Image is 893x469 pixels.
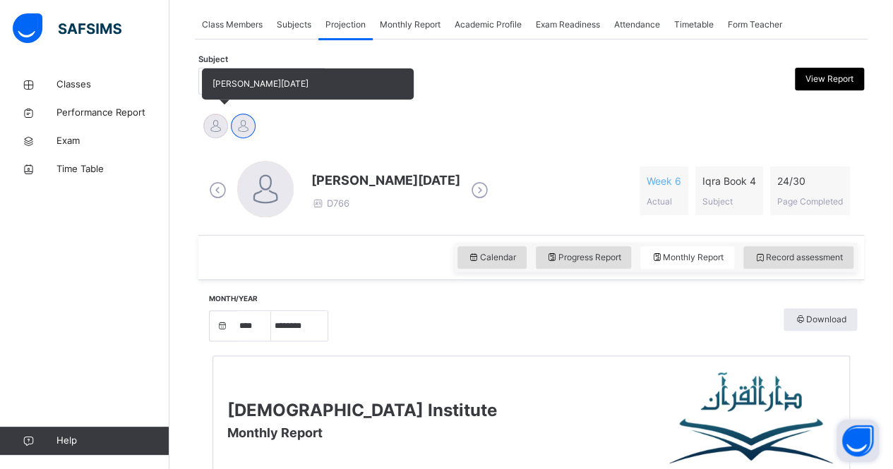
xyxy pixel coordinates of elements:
[212,78,308,89] span: [PERSON_NAME][DATE]
[56,162,169,176] span: Time Table
[209,294,258,303] span: Month/Year
[56,434,169,448] span: Help
[777,173,843,188] span: 24 / 30
[674,18,714,31] span: Timetable
[455,18,522,31] span: Academic Profile
[702,173,756,188] span: Iqra Book 4
[777,196,843,207] span: Page Completed
[277,18,311,31] span: Subjects
[311,171,460,190] span: [PERSON_NAME][DATE]
[380,18,440,31] span: Monthly Report
[837,420,879,462] button: Open asap
[728,18,782,31] span: Form Teacher
[227,400,497,420] span: [DEMOGRAPHIC_DATA] Institute
[669,370,835,469] img: Darul Quran Institute
[651,251,724,264] span: Monthly Report
[227,425,323,440] span: Monthly Report
[198,54,228,66] span: Subject
[468,251,516,264] span: Calendar
[614,18,660,31] span: Attendance
[56,78,169,92] span: Classes
[754,251,843,264] span: Record assessment
[536,18,600,31] span: Exam Readiness
[311,197,349,209] span: D766
[202,18,263,31] span: Class Members
[325,18,366,31] span: Projection
[805,73,853,85] span: View Report
[702,196,733,207] span: Subject
[647,173,681,188] span: Week 6
[56,106,169,120] span: Performance Report
[56,134,169,148] span: Exam
[13,13,121,43] img: safsims
[647,196,672,207] span: Actual
[546,251,621,264] span: Progress Report
[794,313,846,326] span: Download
